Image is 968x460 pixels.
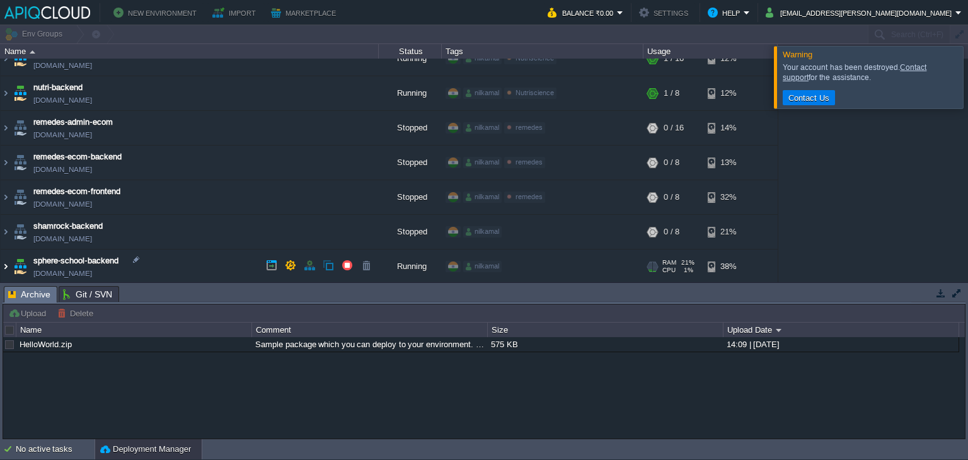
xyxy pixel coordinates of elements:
[33,186,120,198] a: remedes-ecom-frontend
[253,323,487,337] div: Comment
[639,5,692,20] button: Settings
[516,159,543,166] span: remedes
[723,337,958,352] div: 14:09 | [DATE]
[33,60,92,72] a: [DOMAIN_NAME]
[33,129,92,142] a: [DOMAIN_NAME]
[379,216,442,250] div: Stopped
[681,260,694,267] span: 21%
[708,146,749,180] div: 13%
[1,112,11,146] img: AMDAwAAAACH5BAEAAAAALAAAAAABAAEAAAICRAEAOw==
[33,95,92,107] a: [DOMAIN_NAME]
[463,88,502,100] div: nilkamal
[113,5,200,20] button: New Environment
[1,146,11,180] img: AMDAwAAAACH5BAEAAAAALAAAAAABAAEAAAICRAEAOw==
[662,267,676,275] span: CPU
[708,181,749,215] div: 32%
[33,151,122,164] a: remedes-ecom-backend
[664,216,679,250] div: 0 / 8
[708,216,749,250] div: 21%
[1,42,11,76] img: AMDAwAAAACH5BAEAAAAALAAAAAABAAEAAAICRAEAOw==
[33,164,92,176] a: [DOMAIN_NAME]
[212,5,260,20] button: Import
[33,221,103,233] a: shamrock-backend
[379,146,442,180] div: Stopped
[516,124,543,132] span: remedes
[379,250,442,284] div: Running
[664,112,684,146] div: 0 / 16
[11,112,29,146] img: AMDAwAAAACH5BAEAAAAALAAAAAABAAEAAAICRAEAOw==
[463,192,502,204] div: nilkamal
[708,250,749,284] div: 38%
[1,181,11,215] img: AMDAwAAAACH5BAEAAAAALAAAAAABAAEAAAICRAEAOw==
[783,62,960,83] div: Your account has been destroyed. for the assistance.
[664,181,679,215] div: 0 / 8
[488,337,722,352] div: 575 KB
[463,54,502,65] div: nilkamal
[63,287,112,302] span: Git / SVN
[1,250,11,284] img: AMDAwAAAACH5BAEAAAAALAAAAAABAAEAAAICRAEAOw==
[20,340,72,349] a: HelloWorld.zip
[664,146,679,180] div: 0 / 8
[548,5,617,20] button: Balance ₹0.00
[681,267,693,275] span: 1%
[11,181,29,215] img: AMDAwAAAACH5BAEAAAAALAAAAAABAAEAAAICRAEAOw==
[379,42,442,76] div: Running
[17,323,251,337] div: Name
[271,5,340,20] button: Marketplace
[33,268,92,280] a: [DOMAIN_NAME]
[516,89,554,97] span: Nutriscience
[708,77,749,111] div: 12%
[30,50,35,54] img: AMDAwAAAACH5BAEAAAAALAAAAAABAAEAAAICRAEAOw==
[11,216,29,250] img: AMDAwAAAACH5BAEAAAAALAAAAAABAAEAAAICRAEAOw==
[379,112,442,146] div: Stopped
[1,77,11,111] img: AMDAwAAAACH5BAEAAAAALAAAAAABAAEAAAICRAEAOw==
[11,146,29,180] img: AMDAwAAAACH5BAEAAAAALAAAAAABAAEAAAICRAEAOw==
[252,337,487,352] div: Sample package which you can deploy to your environment. Feel free to delete and upload a package...
[442,44,643,59] div: Tags
[644,44,777,59] div: Usage
[379,44,441,59] div: Status
[463,158,502,169] div: nilkamal
[463,123,502,134] div: nilkamal
[11,42,29,76] img: AMDAwAAAACH5BAEAAAAALAAAAAABAAEAAAICRAEAOw==
[463,227,502,238] div: nilkamal
[662,260,676,267] span: RAM
[16,439,95,459] div: No active tasks
[57,308,97,319] button: Delete
[33,198,92,211] a: [DOMAIN_NAME]
[8,287,50,302] span: Archive
[488,323,723,337] div: Size
[4,6,90,19] img: APIQCloud
[783,50,812,59] span: Warning
[11,250,29,284] img: AMDAwAAAACH5BAEAAAAALAAAAAABAAEAAAICRAEAOw==
[724,323,959,337] div: Upload Date
[708,5,744,20] button: Help
[8,308,50,319] button: Upload
[516,193,543,201] span: remedes
[766,5,955,20] button: [EMAIL_ADDRESS][PERSON_NAME][DOMAIN_NAME]
[708,112,749,146] div: 14%
[33,255,118,268] a: sphere-school-backend
[516,55,554,62] span: Nutriscience
[708,42,749,76] div: 12%
[100,443,191,456] button: Deployment Manager
[33,82,83,95] a: nutri-backend
[379,181,442,215] div: Stopped
[379,77,442,111] div: Running
[463,262,502,273] div: nilkamal
[664,42,684,76] div: 1 / 16
[1,216,11,250] img: AMDAwAAAACH5BAEAAAAALAAAAAABAAEAAAICRAEAOw==
[33,117,113,129] a: remedes-admin-ecom
[33,233,92,246] a: [DOMAIN_NAME]
[11,77,29,111] img: AMDAwAAAACH5BAEAAAAALAAAAAABAAEAAAICRAEAOw==
[664,77,679,111] div: 1 / 8
[785,92,833,103] button: Contact Us
[1,44,378,59] div: Name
